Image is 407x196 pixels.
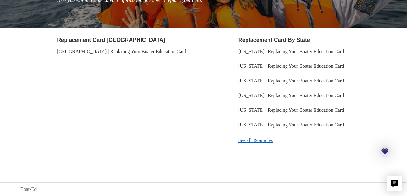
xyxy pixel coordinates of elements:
[238,37,310,43] a: Replacement Card By State
[238,78,344,83] a: [US_STATE] | Replacing Your Boater Education Card
[238,49,344,54] a: [US_STATE] | Replacing Your Boater Education Card
[387,176,402,191] button: Live chat
[238,107,344,113] a: [US_STATE] | Replacing Your Boater Education Card
[238,132,387,149] a: See all 49 articles
[238,122,344,127] a: [US_STATE] | Replacing Your Boater Education Card
[20,186,37,193] a: Boat-Ed
[238,93,344,98] a: [US_STATE] | Replacing Your Boater Education Card
[57,49,186,54] a: [GEOGRAPHIC_DATA] | Replacing Your Boater Education Card
[238,64,344,69] a: [US_STATE] | Replacing Your Boater Education Card
[57,37,165,43] a: Replacement Card [GEOGRAPHIC_DATA]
